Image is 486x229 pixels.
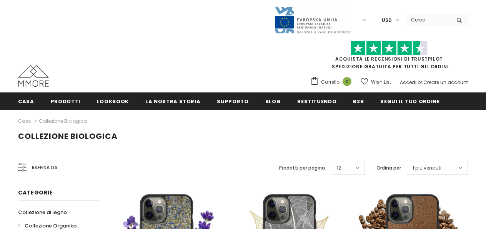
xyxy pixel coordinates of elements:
[97,92,129,110] a: Lookbook
[353,92,364,110] a: B2B
[18,189,53,196] span: Categorie
[380,92,439,110] a: Segui il tuo ordine
[380,98,439,105] span: Segui il tuo ordine
[423,79,468,86] a: Creare un account
[279,164,325,172] label: Prodotti per pagina
[310,44,468,70] span: SPEDIZIONE GRATUITA PER TUTTI GLI ORDINI
[18,117,32,126] a: Casa
[265,92,281,110] a: Blog
[400,79,416,86] a: Accedi
[217,98,248,105] span: supporto
[297,98,336,105] span: Restituendo
[274,6,351,34] img: Javni Razpis
[18,206,67,219] a: Collezione di legno
[353,98,364,105] span: B2B
[18,209,67,216] span: Collezione di legno
[371,78,391,86] span: Wish List
[274,16,351,23] a: Javni Razpis
[145,98,200,105] span: La nostra storia
[51,92,80,110] a: Prodotti
[343,77,351,86] span: 0
[413,164,441,172] span: I più venduti
[376,164,401,172] label: Ordina per
[265,98,281,105] span: Blog
[337,164,341,172] span: 12
[18,131,118,142] span: Collezione biologica
[335,56,443,62] a: Acquista le recensioni di TrustPilot
[32,163,57,172] span: Raffina da
[97,98,129,105] span: Lookbook
[51,98,80,105] span: Prodotti
[217,92,248,110] a: supporto
[418,79,422,86] span: or
[39,118,87,124] a: Collezione biologica
[145,92,200,110] a: La nostra storia
[310,76,355,88] a: Carrello 0
[18,92,34,110] a: Casa
[361,75,391,89] a: Wish List
[297,92,336,110] a: Restituendo
[406,14,451,25] input: Search Site
[321,78,340,86] span: Carrello
[18,98,34,105] span: Casa
[351,41,428,56] img: Fidati di Pilot Stars
[18,65,49,87] img: Casi MMORE
[382,16,392,24] span: USD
